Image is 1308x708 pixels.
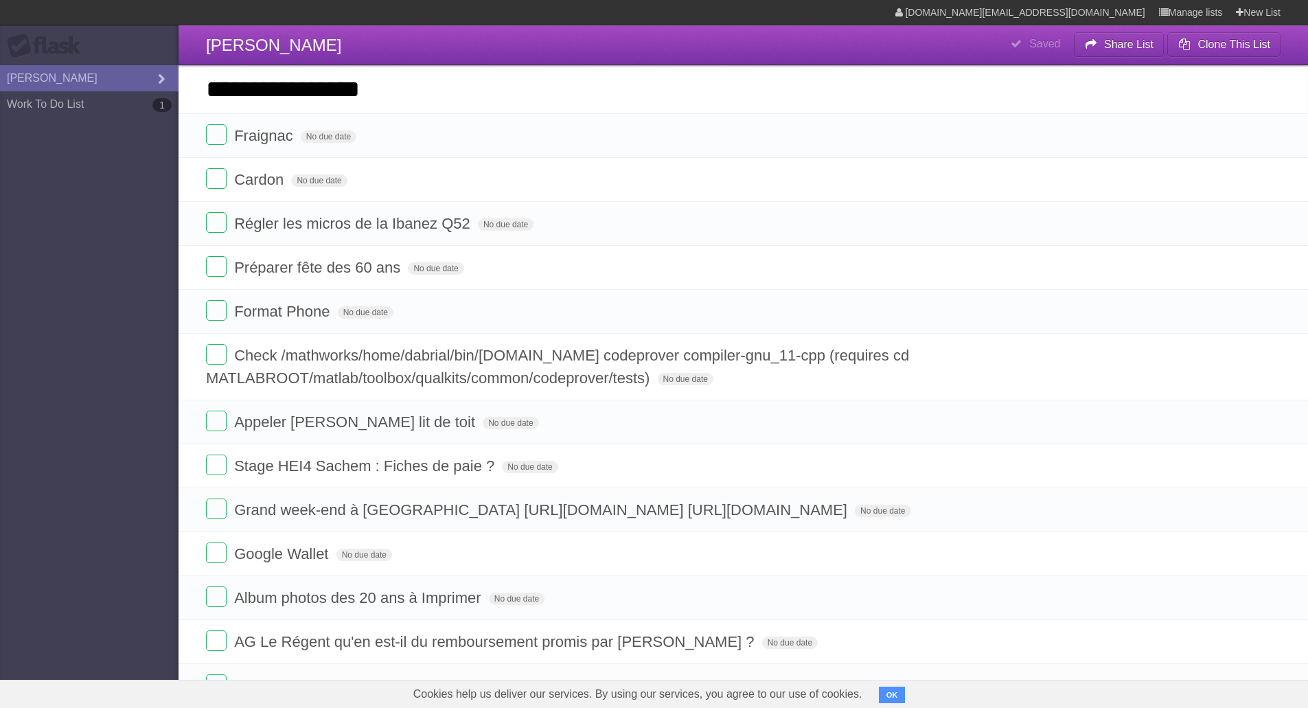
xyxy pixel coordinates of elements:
[762,637,818,649] span: No due date
[206,344,227,365] label: Done
[234,501,851,518] span: Grand week-end à [GEOGRAPHIC_DATA] [URL][DOMAIN_NAME] [URL][DOMAIN_NAME]
[206,674,227,695] label: Done
[291,174,347,187] span: No due date
[234,545,332,562] span: Google Wallet
[658,373,713,385] span: No due date
[301,130,356,143] span: No due date
[234,589,485,606] span: Album photos des 20 ans à Imprimer
[206,124,227,145] label: Done
[478,218,533,231] span: No due date
[206,411,227,431] label: Done
[502,461,558,473] span: No due date
[206,36,341,54] span: [PERSON_NAME]
[206,256,227,277] label: Done
[152,98,172,112] b: 1
[234,215,474,232] span: Régler les micros de la Ibanez Q52
[234,457,498,475] span: Stage HEI4 Sachem : Fiches de paie ?
[400,681,876,708] span: Cookies help us deliver our services. By using our services, you agree to our use of cookies.
[206,300,227,321] label: Done
[1104,38,1154,50] b: Share List
[206,212,227,233] label: Done
[408,262,463,275] span: No due date
[206,586,227,607] label: Done
[1167,32,1281,57] button: Clone This List
[7,34,89,58] div: Flask
[1197,38,1270,50] b: Clone This List
[1074,32,1164,57] button: Share List
[234,677,1164,694] span: Formation soudure ou Android CPF un week-end - Conseiller CMA ISERE - [STREET_ADDRESS] 09 72 01 0...
[234,127,297,144] span: Fraignac
[234,259,404,276] span: Préparer fête des 60 ans
[234,303,333,320] span: Format Phone
[206,499,227,519] label: Done
[234,413,479,431] span: Appeler [PERSON_NAME] lit de toit
[206,630,227,651] label: Done
[483,417,538,429] span: No due date
[234,633,757,650] span: AG Le Régent qu'en est-il du remboursement promis par [PERSON_NAME] ?
[336,549,392,561] span: No due date
[206,347,909,387] span: Check /mathworks/home/dabrial/bin/[DOMAIN_NAME] codeprover compiler-gnu_11-cpp (requires cd MATLA...
[489,593,544,605] span: No due date
[234,171,287,188] span: Cardon
[879,687,906,703] button: OK
[206,543,227,563] label: Done
[206,455,227,475] label: Done
[206,168,227,189] label: Done
[855,505,910,517] span: No due date
[1029,38,1060,49] b: Saved
[338,306,393,319] span: No due date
